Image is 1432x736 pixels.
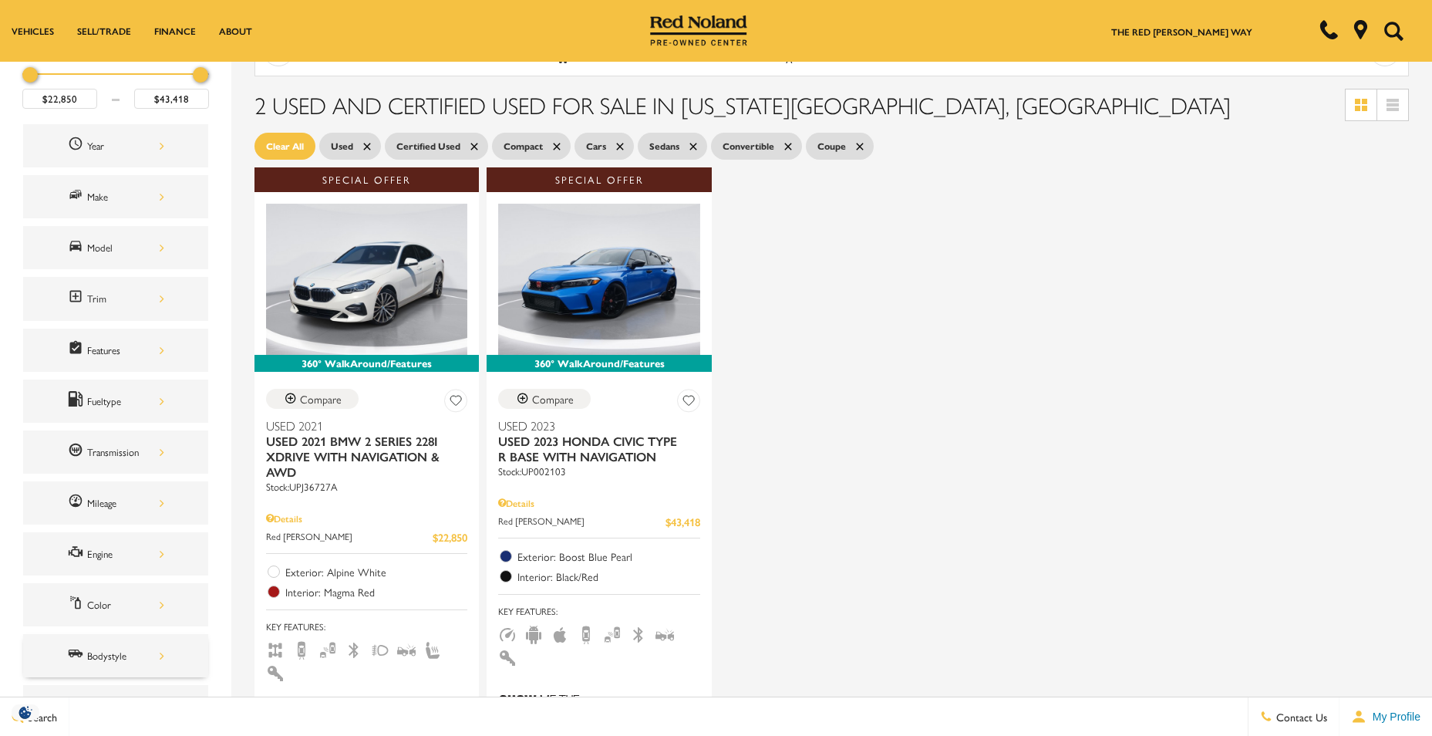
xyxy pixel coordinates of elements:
span: Certified Used [396,137,460,156]
span: Used 2023 Honda Civic Type R Base With Navigation [498,434,688,464]
div: Year [87,137,164,154]
span: Fog Lights [371,642,389,656]
span: Used [331,137,353,156]
a: The Red [PERSON_NAME] Way [1111,25,1252,39]
div: Pricing Details - Used 2023 Honda Civic Type R Base With Navigation [498,496,699,510]
div: TrimTrim [23,277,208,320]
input: Minimum [22,89,97,109]
div: Maximum Price [193,67,208,83]
button: Compare Vehicle [498,389,591,409]
span: Heated Seats [423,642,442,656]
div: Compare [532,392,574,406]
span: AWD [266,642,285,656]
button: Save Vehicle [677,389,700,417]
div: Android Auto [551,40,574,63]
div: AWD [314,40,337,63]
button: Open user profile menu [1339,697,1432,736]
div: 360° WalkAround/Features [254,355,479,372]
div: Engine [87,545,164,562]
div: Price [22,62,209,109]
span: Forward Collision Warning [397,642,416,656]
img: 2023 Honda Civic Type R Base [498,204,699,355]
span: Used 2021 BMW 2 Series 228i xDrive With Navigation & AWD [266,434,456,480]
div: Mileage [87,495,164,511]
div: Model [87,239,164,256]
div: Bluetooth [1033,40,1056,63]
span: Features [68,340,87,360]
img: Opt-Out Icon [8,704,43,721]
input: Maximum [134,89,209,109]
div: Minimum Price [22,67,38,83]
div: Forward Collision Warning [1225,40,1248,63]
span: Cars [586,137,606,156]
span: Blind Spot Monitor [603,626,622,640]
span: Red [PERSON_NAME] [498,514,665,530]
section: Click to Open Cookie Consent Modal [8,704,43,721]
span: Interior: Black/Red [517,569,699,584]
span: Year [68,136,87,156]
span: Coupe [817,137,846,156]
span: Mileage [68,493,87,513]
span: Bodystyle [68,646,87,666]
button: Save Vehicle [444,389,467,417]
div: Bodystyle [87,647,164,664]
div: Fog Lights [1130,40,1153,63]
a: Used 2023Used 2023 Honda Civic Type R Base With Navigation [498,418,699,464]
div: MileageMileage [23,481,208,525]
button: Open the search field [1378,1,1409,61]
span: Color [68,595,87,615]
div: Backup Camera [777,40,800,63]
span: Key Features : [266,618,467,635]
div: Compare [300,392,342,406]
div: Stock : UP002103 [498,464,699,478]
div: Special Offer [487,167,711,192]
span: Interior Accents [266,665,285,679]
div: EngineEngine [23,532,208,576]
div: TransmissionTransmission [23,430,208,474]
button: Compare Vehicle [266,389,359,409]
img: Red Noland Pre-Owned [650,15,747,46]
div: Features [87,342,164,359]
div: ColorColor [23,583,208,626]
div: MakeMake [23,175,208,218]
span: Fueltype [68,391,87,411]
span: Exterior: Boost Blue Pearl [517,549,699,564]
div: Stock : UPJ36727A [266,480,467,494]
span: Trim [68,289,87,309]
div: Blind Spot Monitor [898,40,921,63]
span: Exterior: Alpine White [285,564,467,579]
span: Engine [68,544,87,564]
span: My Profile [1366,711,1420,723]
span: Convertible [723,137,774,156]
span: Contact Us [1272,709,1327,724]
div: FueltypeFueltype [23,380,208,423]
div: Fueltype [87,393,164,410]
span: Used 2023 [498,418,688,434]
div: YearYear [23,124,208,167]
span: 2 Used and Certified Used for Sale in [US_STATE][GEOGRAPHIC_DATA], [GEOGRAPHIC_DATA] [254,88,1231,121]
div: 360° WalkAround/Features [487,355,711,372]
img: 2021 BMW 2 Series 228i xDrive [266,204,467,355]
a: Red [PERSON_NAME] $43,418 [498,514,699,530]
div: Pricing Details - Used 2021 BMW 2 Series 228i xDrive With Navigation & AWD [266,511,467,525]
span: Clear All [266,137,304,156]
span: Bluetooth [345,642,363,656]
span: Apple Car-Play [551,626,569,640]
span: Transmission [68,442,87,462]
span: Bluetooth [629,626,648,640]
div: Color [87,596,164,613]
div: FeaturesFeatures [23,329,208,372]
div: ModelModel [23,226,208,269]
a: Used 2021Used 2021 BMW 2 Series 228i xDrive With Navigation & AWD [266,418,467,480]
div: Adaptive Cruise Control [391,40,414,63]
span: Backup Camera [577,626,595,640]
span: Forward Collision Warning [655,626,674,640]
span: Key Features : [498,603,699,620]
span: Backup Camera [292,642,311,656]
div: BodystyleBodystyle [23,634,208,677]
div: Apple CarPlay [664,40,687,63]
span: $22,850 [433,529,467,545]
span: Interior Accents [498,650,517,663]
div: Special Offer [254,167,479,192]
span: Android Auto [524,626,543,640]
